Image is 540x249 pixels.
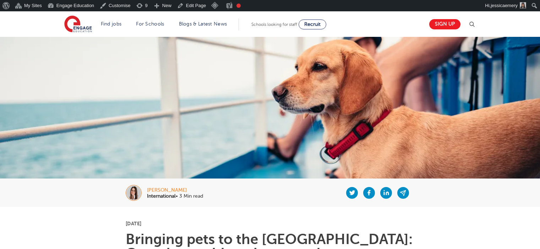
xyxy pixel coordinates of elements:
a: Find jobs [101,21,122,27]
div: [PERSON_NAME] [147,188,203,193]
img: Engage Education [64,16,92,33]
a: Recruit [299,19,326,29]
div: Focus keyphrase not set [236,4,241,8]
span: jessicaemery [491,3,518,8]
a: Blogs & Latest News [179,21,227,27]
a: For Schools [136,21,164,27]
span: Recruit [304,22,321,27]
b: International [147,193,176,199]
span: Schools looking for staff [251,22,297,27]
a: Sign up [429,19,460,29]
p: • 3 Min read [147,194,203,199]
p: [DATE] [126,221,414,226]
